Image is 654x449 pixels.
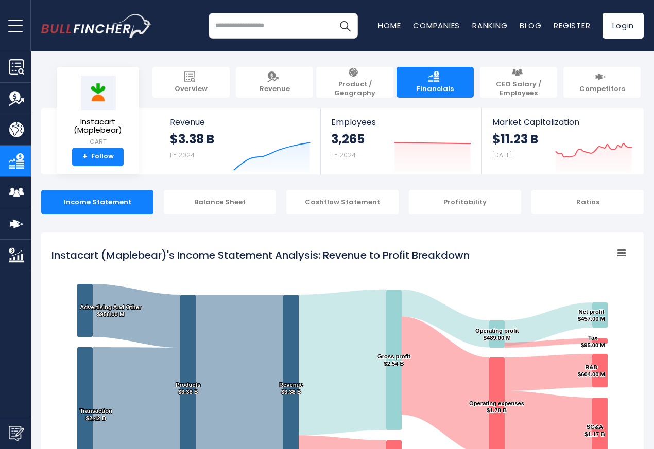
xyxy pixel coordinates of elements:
a: Ranking [472,20,507,31]
text: Operating profit $489.00 M [475,328,519,341]
text: R&D $604.00 M [578,364,605,378]
div: Ratios [531,190,644,214]
a: Product / Geography [316,67,393,98]
a: +Follow [72,148,124,166]
a: Financials [397,67,474,98]
div: Profitability [409,190,521,214]
span: Market Capitalization [492,117,632,127]
img: bullfincher logo [41,14,152,38]
a: Go to homepage [41,14,152,38]
text: Gross profit $2.54 B [377,353,410,367]
button: Search [332,13,358,39]
text: Operating expenses $1.78 B [469,400,524,414]
small: CART [65,137,131,147]
text: Net profit $457.00 M [578,309,605,322]
a: Instacart (Maplebear) CART [64,75,131,148]
strong: $3.38 B [170,131,214,147]
a: CEO Salary / Employees [480,67,557,98]
span: Employees [331,117,471,127]
a: Login [603,13,644,39]
text: SG&A $1.17 B [584,424,605,437]
small: FY 2024 [170,151,195,159]
a: Employees 3,265 FY 2024 [321,108,481,174]
a: Competitors [563,67,641,98]
span: Instacart (Maplebear) [65,118,131,135]
a: Home [378,20,401,31]
span: Product / Geography [321,80,388,98]
text: Transaction $2.42 B [80,408,112,421]
strong: + [82,152,88,161]
text: Products $3.38 B [176,382,201,395]
strong: 3,265 [331,131,365,147]
span: Overview [175,85,208,94]
span: Revenue [260,85,290,94]
a: Blog [520,20,541,31]
span: Revenue [170,117,311,127]
tspan: Instacart (Maplebear)'s Income Statement Analysis: Revenue to Profit Breakdown [51,248,470,262]
a: Register [554,20,590,31]
span: Competitors [579,85,625,94]
text: Advertising And Other $958.00 M [80,304,142,317]
strong: $11.23 B [492,131,538,147]
text: Revenue $3.38 B [279,382,303,395]
a: Overview [152,67,230,98]
span: Financials [417,85,454,94]
small: [DATE] [492,151,512,159]
a: Revenue [236,67,313,98]
text: Tax $95.00 M [581,335,605,348]
a: Companies [413,20,460,31]
div: Income Statement [41,190,153,214]
div: Balance Sheet [164,190,276,214]
span: CEO Salary / Employees [485,80,552,98]
div: Cashflow Statement [286,190,399,214]
small: FY 2024 [331,151,356,159]
a: Market Capitalization $11.23 B [DATE] [482,108,643,174]
a: Revenue $3.38 B FY 2024 [160,108,321,174]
